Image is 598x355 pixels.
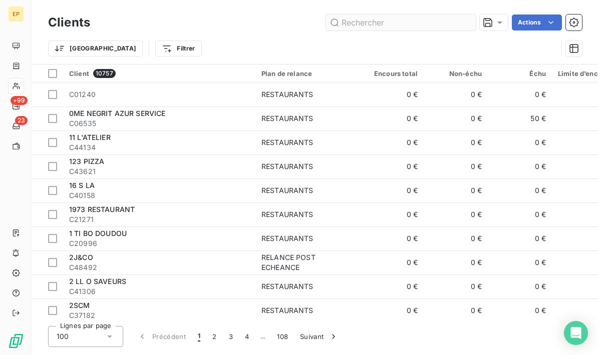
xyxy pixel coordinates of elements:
span: C41306 [69,286,249,296]
td: 0 € [424,154,488,178]
td: 0 € [488,178,552,202]
td: 0 € [424,130,488,154]
td: 0 € [488,250,552,274]
div: RESTAURANTS [261,113,314,123]
td: 0 € [360,130,424,154]
div: RESTAURANTS [261,137,314,147]
td: 0 € [360,226,424,250]
div: Non-échu [430,69,482,77]
td: 0 € [488,130,552,154]
span: 2SCM [69,301,90,309]
span: C01240 [69,89,249,99]
a: 23 [8,118,24,134]
td: 0 € [488,226,552,250]
td: 0 € [424,274,488,298]
div: RESTAURANTS [261,233,314,243]
td: 0 € [488,298,552,322]
div: Open Intercom Messenger [564,321,588,345]
div: RESTAURANTS [261,209,314,219]
span: 2 LL O SAVEURS [69,277,126,285]
button: 4 [239,326,255,347]
span: 100 [57,331,69,341]
div: RESTAURANTS [261,89,314,99]
button: Actions [512,14,562,30]
span: C40158 [69,190,249,200]
td: 0 € [424,82,488,106]
div: RESTAURANTS [261,305,314,315]
button: 2 [206,326,222,347]
span: C20996 [69,238,249,248]
div: RESTAURANTS [261,161,314,171]
span: 23 [15,116,28,125]
span: C21271 [69,214,249,224]
td: 50 € [488,106,552,130]
input: Rechercher [326,14,476,30]
td: 0 € [360,274,424,298]
div: Échu [494,69,546,77]
span: Client [69,69,89,77]
td: 0 € [488,274,552,298]
div: RESTAURANTS [261,185,314,195]
button: Suivant [294,326,345,347]
span: 123 PIZZA [69,157,104,165]
td: 0 € [488,82,552,106]
td: 0 € [360,178,424,202]
button: [GEOGRAPHIC_DATA] [48,40,143,56]
td: 0 € [360,202,424,226]
td: 0 € [424,226,488,250]
span: C48492 [69,262,249,272]
span: C44134 [69,142,249,152]
td: 0 € [488,154,552,178]
button: 108 [271,326,294,347]
img: Logo LeanPay [8,333,24,349]
div: EP [8,6,24,22]
span: C43621 [69,166,249,176]
span: 16 S LA [69,181,95,189]
span: C37182 [69,310,249,320]
span: 1 [198,331,200,341]
button: Filtrer [155,40,201,56]
div: Encours total [366,69,418,77]
a: +99 [8,98,24,114]
span: 1 TI BO DOUDOU [69,229,127,237]
td: 0 € [360,298,424,322]
td: 0 € [360,250,424,274]
span: … [255,328,271,344]
td: 0 € [360,106,424,130]
td: 0 € [360,154,424,178]
div: RESTAURANTS [261,281,314,291]
td: 0 € [424,202,488,226]
span: +99 [11,96,28,105]
button: 3 [223,326,239,347]
div: Plan de relance [261,69,354,77]
h3: Clients [48,13,90,31]
td: 0 € [424,106,488,130]
span: 0ME NEGRIT AZUR SERVICE [69,109,165,117]
td: 0 € [488,202,552,226]
button: 1 [192,326,206,347]
button: Précédent [131,326,192,347]
div: RELANCE POST ECHEANCE [261,252,354,272]
td: 0 € [424,178,488,202]
td: 0 € [360,82,424,106]
span: 1973 RESTAURANT [69,205,135,213]
span: C06535 [69,118,249,128]
td: 0 € [424,250,488,274]
td: 0 € [424,298,488,322]
span: 2J&CO [69,253,93,261]
span: 11 L'ATELIER [69,133,111,141]
span: 10757 [93,69,116,78]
